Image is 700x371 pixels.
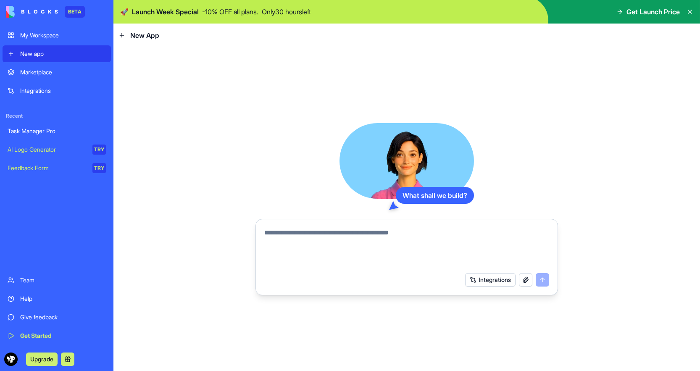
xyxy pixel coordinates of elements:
div: BETA [65,6,85,18]
a: Help [3,290,111,307]
div: What shall we build? [396,187,474,204]
a: Give feedback [3,309,111,326]
div: Give feedback [20,313,106,321]
div: Marketplace [20,68,106,76]
div: Help [20,295,106,303]
div: TRY [92,163,106,173]
div: TRY [92,145,106,155]
a: Feedback FormTRY [3,160,111,176]
div: Get Started [20,332,106,340]
a: Task Manager Pro [3,123,111,139]
a: BETA [6,6,85,18]
span: Get Launch Price [626,7,680,17]
a: New app [3,45,111,62]
a: My Workspace [3,27,111,44]
span: New App [130,30,159,40]
a: Marketplace [3,64,111,81]
a: Team [3,272,111,289]
span: 🚀 [120,7,129,17]
p: Only 30 hours left [262,7,311,17]
a: Integrations [3,82,111,99]
a: Upgrade [26,355,58,363]
a: Get Started [3,327,111,344]
div: Integrations [20,87,106,95]
img: ACg8ocJvXxoDptqcYrBvVETlX18cuHd7RZZN30CGqxH_opVZhvjkgFGE_A=s96-c [4,353,18,366]
span: Launch Week Special [132,7,199,17]
img: logo [6,6,58,18]
span: Recent [3,113,111,119]
div: Task Manager Pro [8,127,106,135]
a: AI Logo GeneratorTRY [3,141,111,158]
div: Team [20,276,106,284]
div: My Workspace [20,31,106,39]
div: Feedback Form [8,164,87,172]
p: - 10 % OFF all plans. [202,7,258,17]
button: Upgrade [26,353,58,366]
button: Integrations [465,273,516,287]
div: AI Logo Generator [8,145,87,154]
div: New app [20,50,106,58]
